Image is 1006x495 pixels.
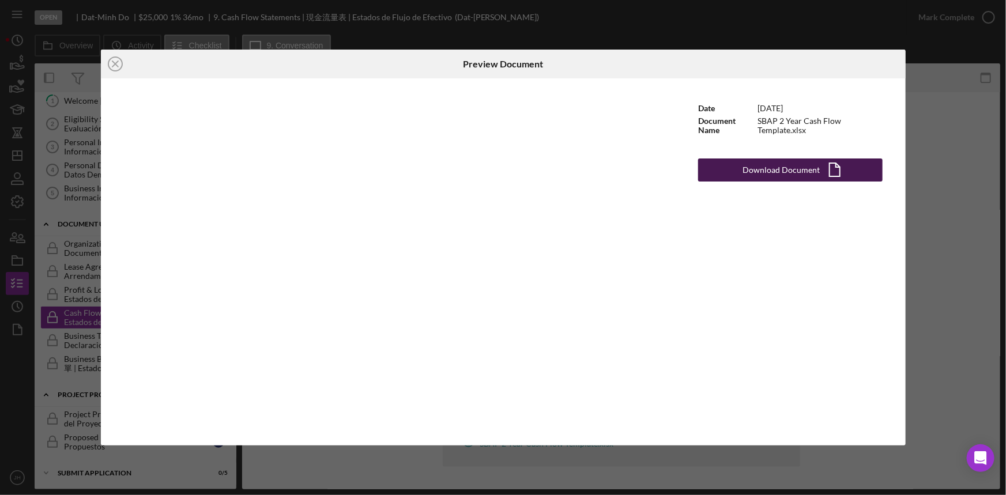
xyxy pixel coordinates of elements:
b: Date [699,103,715,113]
h6: Preview Document [463,59,543,69]
div: Open Intercom Messenger [967,444,994,472]
b: Document Name [699,116,736,135]
button: Download Document [698,158,883,182]
div: Download Document [743,158,820,182]
td: SBAP 2 Year Cash Flow Template.xlsx [757,116,882,135]
td: [DATE] [757,101,882,116]
iframe: Document Preview [101,78,675,445]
